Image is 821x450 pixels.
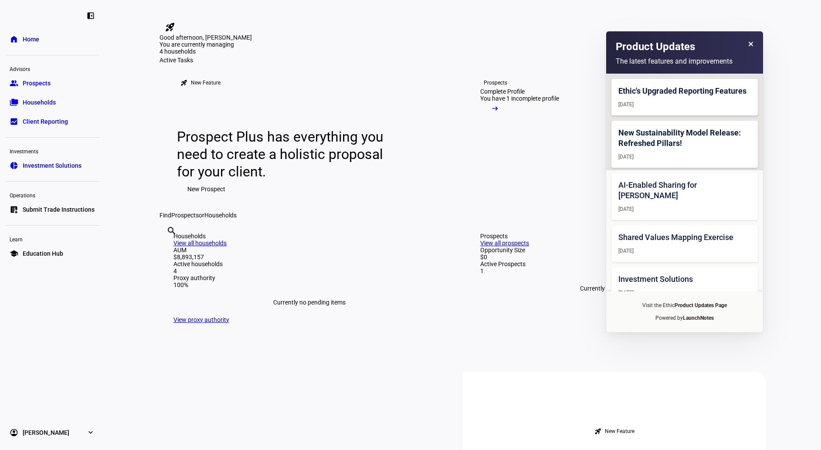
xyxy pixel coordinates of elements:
div: New Feature [605,428,634,435]
div: [DATE] [618,101,751,108]
div: 4 households [159,48,247,57]
h2: Shared Values Mapping Exercise [618,232,751,243]
button: New Prospect [177,180,236,198]
div: Good afternoon, [PERSON_NAME] [159,34,766,41]
a: folder_copyHouseholds [5,94,99,111]
eth-mat-symbol: folder_copy [10,98,18,107]
div: Operations [5,189,99,201]
div: Opportunity Size [480,247,752,254]
div: Currently no pending items [480,274,752,302]
eth-mat-symbol: group [10,79,18,88]
a: ProspectsComplete ProfileYou have 1 incomplete profile [466,64,611,212]
a: LaunchNotes [683,315,714,321]
div: Investments [5,145,99,157]
span: Investment Solutions [23,161,81,170]
a: View proxy authority [173,316,229,323]
span: [PERSON_NAME] [23,428,69,437]
div: Prospects [480,233,752,240]
span: Home [23,35,39,44]
a: bid_landscapeClient Reporting [5,113,99,130]
p: Powered by [611,315,758,322]
div: Complete Profile [480,88,525,95]
mat-icon: rocket_launch [180,79,187,86]
mat-icon: arrow_right_alt [491,104,499,113]
h2: Ethic's Upgraded Reporting Features [618,86,751,96]
eth-mat-symbol: home [10,35,18,44]
span: You are currently managing [159,41,234,48]
div: $0 [480,254,752,261]
span: Households [204,212,237,219]
span: Education Hub [23,249,63,258]
a: pie_chartInvestment Solutions [5,157,99,174]
eth-mat-symbol: pie_chart [10,161,18,170]
p: The latest features and improvements [616,57,753,65]
eth-mat-symbol: expand_more [86,428,95,437]
span: Submit Trade Instructions [23,205,95,214]
input: Enter name of prospect or household [166,237,168,248]
p: Visit the Ethic [611,302,758,309]
div: You have 1 incomplete profile [480,95,559,102]
div: Currently no pending items [173,288,445,316]
mat-icon: search [166,226,177,236]
div: 100% [173,281,445,288]
div: Advisors [5,62,99,74]
div: Find or [159,212,766,219]
div: [DATE] [618,153,751,161]
h2: Investment Solutions [618,274,751,284]
span: Households [23,98,56,107]
a: Product Updates Page [675,302,727,308]
mat-icon: rocket_launch [594,428,601,435]
div: [DATE] [618,205,751,213]
h2: New Sustainability Model Release: Refreshed Pillars! [618,128,751,149]
div: $8,893,157 [173,254,445,261]
div: Proxy authority [173,274,445,281]
eth-mat-symbol: bid_landscape [10,117,18,126]
eth-mat-symbol: left_panel_close [86,11,95,20]
a: groupProspects [5,74,99,92]
span: Prospects [171,212,199,219]
div: New Feature [191,79,221,86]
h1: Product Updates [616,40,695,54]
span: New Prospect [187,180,225,198]
div: AUM [173,247,445,254]
div: Learn [5,233,99,245]
div: Active Tasks [159,57,766,64]
div: Households [173,233,445,240]
a: View all households [173,240,227,247]
a: View all prospects [480,240,529,247]
div: [DATE] [618,247,751,255]
div: Prospect Plus has everything you need to create a holistic proposal for your client. [177,128,392,180]
eth-mat-symbol: account_circle [10,428,18,437]
mat-icon: rocket_launch [165,22,175,32]
h2: AI-Enabled Sharing for [PERSON_NAME] [618,180,751,201]
span: Client Reporting [23,117,68,126]
a: homeHome [5,30,99,48]
eth-mat-symbol: list_alt_add [10,205,18,214]
eth-mat-symbol: school [10,249,18,258]
div: 1 [480,267,752,274]
div: 4 [173,267,445,274]
div: [DATE] [618,289,751,297]
div: Active Prospects [480,261,752,267]
span: Prospects [23,79,51,88]
div: Prospects [484,79,507,86]
div: Active households [173,261,445,267]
